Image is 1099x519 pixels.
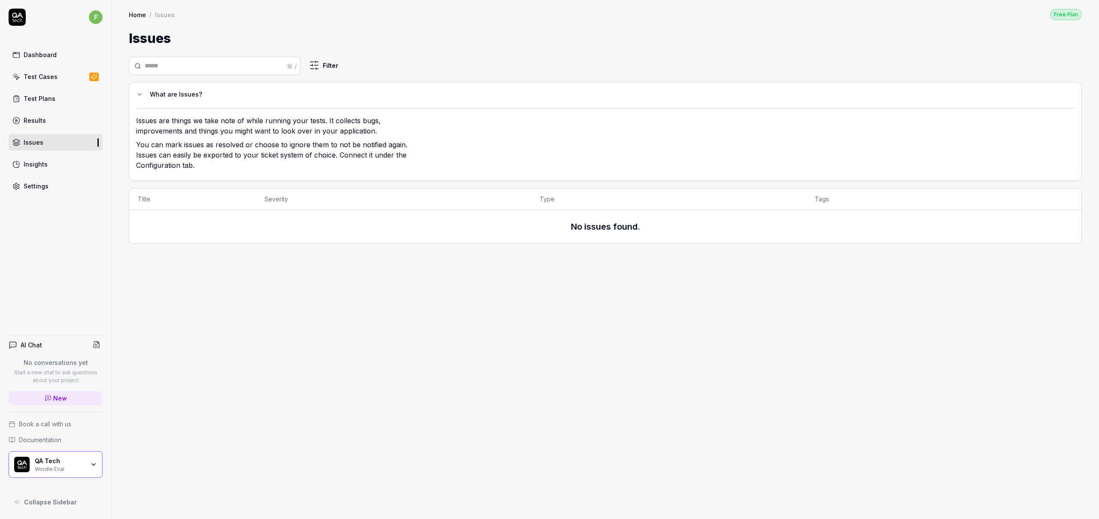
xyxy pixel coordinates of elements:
[19,435,61,444] span: Documentation
[304,57,343,74] button: Filter
[89,10,103,24] span: f
[9,451,103,478] button: QA Tech LogoQA TechWordle Eval
[129,188,256,210] th: Title
[9,134,103,151] a: Issues
[9,435,103,444] a: Documentation
[806,188,1081,210] th: Tags
[9,369,103,384] p: Start a new chat to ask questions about your project
[24,498,77,507] span: Collapse Sidebar
[571,220,640,233] h3: No issues found.
[24,72,58,81] div: Test Cases
[9,493,103,510] button: Collapse Sidebar
[9,358,103,367] p: No conversations yet
[24,94,55,103] div: Test Plans
[24,138,43,147] div: Issues
[149,10,152,19] div: /
[9,419,103,428] a: Book a call with us
[9,68,103,85] a: Test Cases
[129,29,171,48] h1: Issues
[9,156,103,173] a: Insights
[24,160,48,169] div: Insights
[24,116,46,125] div: Results
[9,90,103,107] a: Test Plans
[53,394,67,403] span: New
[256,188,531,210] th: Severity
[136,115,415,140] p: Issues are things we take note of while running your tests. It collects bugs, improvements and th...
[1050,9,1082,20] button: Free Plan
[9,46,103,63] a: Dashboard
[155,10,175,19] div: Issues
[129,10,146,19] a: Home
[89,9,103,26] button: f
[19,419,71,428] span: Book a call with us
[287,61,297,70] div: ⌘ /
[9,178,103,194] a: Settings
[24,182,49,191] div: Settings
[9,112,103,129] a: Results
[35,457,85,465] div: QA Tech
[136,89,1068,100] button: What are Issues?
[531,188,806,210] th: Type
[21,340,42,349] h4: AI Chat
[35,465,85,472] div: Wordle Eval
[14,457,30,472] img: QA Tech Logo
[9,391,103,405] a: New
[150,89,1068,100] div: What are Issues?
[24,50,57,59] div: Dashboard
[136,140,415,174] p: You can mark issues as resolved or choose to ignore them to not be notified again. Issues can eas...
